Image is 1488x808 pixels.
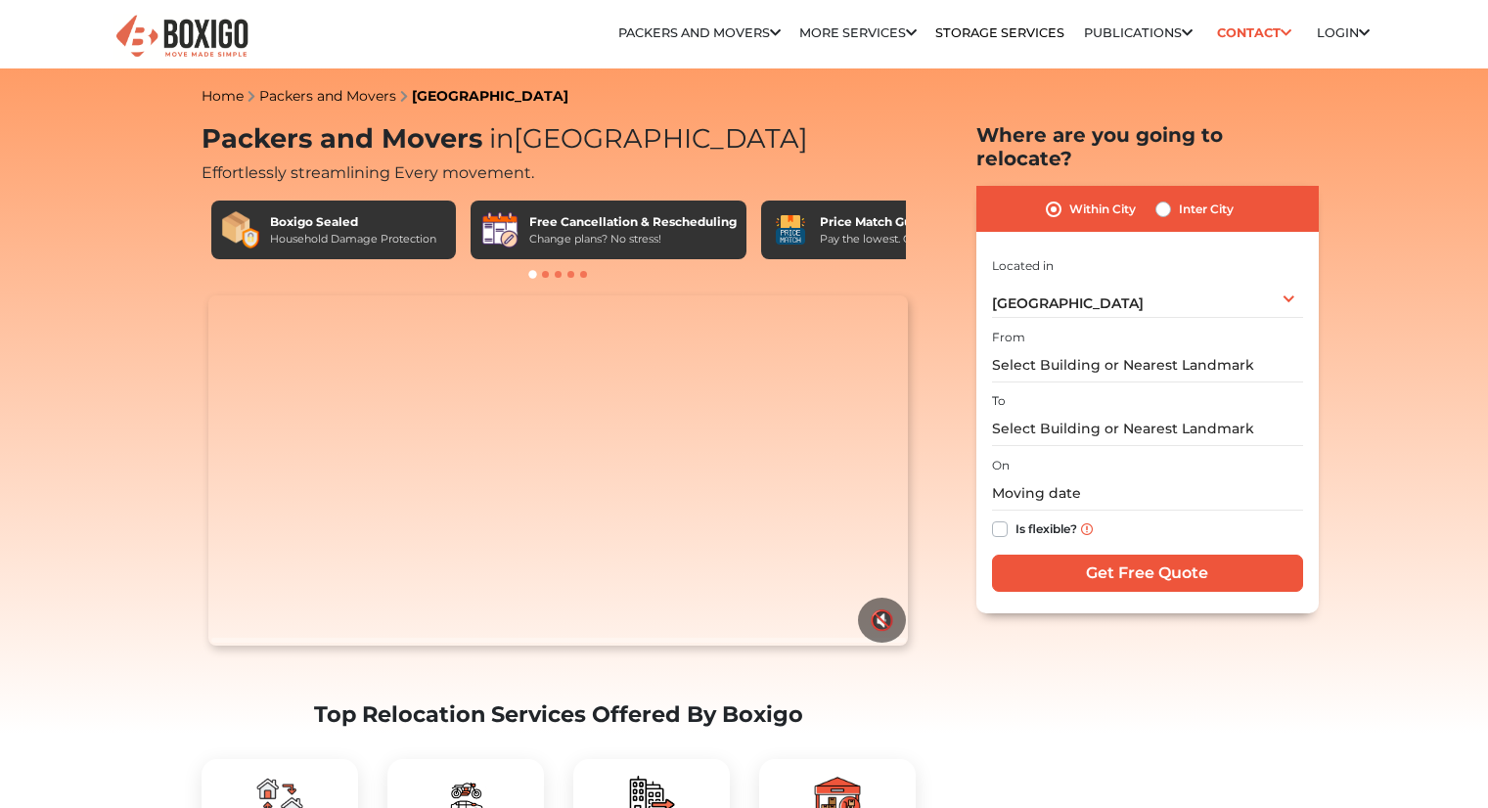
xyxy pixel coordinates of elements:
span: in [489,122,514,155]
label: Located in [992,257,1054,275]
h1: Packers and Movers [202,123,916,156]
a: Packers and Movers [259,87,396,105]
a: [GEOGRAPHIC_DATA] [412,87,568,105]
img: Free Cancellation & Rescheduling [480,210,519,249]
a: Storage Services [935,25,1064,40]
div: Change plans? No stress! [529,231,737,247]
div: Boxigo Sealed [270,213,436,231]
img: Boxigo Sealed [221,210,260,249]
a: Publications [1084,25,1193,40]
img: Price Match Guarantee [771,210,810,249]
a: More services [799,25,917,40]
h2: Top Relocation Services Offered By Boxigo [202,701,916,728]
label: Is flexible? [1015,517,1077,538]
a: Contact [1211,18,1298,48]
a: Home [202,87,244,105]
button: 🔇 [858,598,906,643]
input: Select Building or Nearest Landmark [992,412,1303,446]
input: Get Free Quote [992,555,1303,592]
label: To [992,392,1006,410]
span: [GEOGRAPHIC_DATA] [482,122,808,155]
span: [GEOGRAPHIC_DATA] [992,294,1144,312]
div: Pay the lowest. Guaranteed! [820,231,969,247]
img: Boxigo [113,13,250,61]
h2: Where are you going to relocate? [976,123,1319,170]
label: Inter City [1179,198,1234,221]
input: Select Building or Nearest Landmark [992,348,1303,382]
label: Within City [1069,198,1136,221]
video: Your browser does not support the video tag. [208,295,908,646]
div: Free Cancellation & Rescheduling [529,213,737,231]
div: Household Damage Protection [270,231,436,247]
input: Moving date [992,476,1303,511]
label: From [992,329,1025,346]
a: Packers and Movers [618,25,781,40]
a: Login [1317,25,1370,40]
label: On [992,457,1010,474]
span: Effortlessly streamlining Every movement. [202,163,534,182]
div: Price Match Guarantee [820,213,969,231]
img: info [1081,523,1093,535]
